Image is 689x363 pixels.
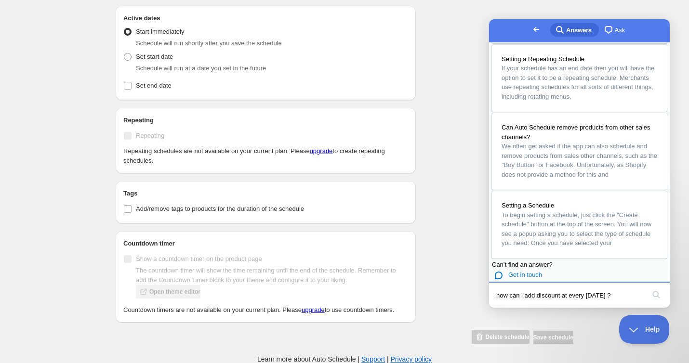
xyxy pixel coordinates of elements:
[136,53,173,60] span: Set start date
[302,306,325,313] a: upgrade
[136,39,282,47] span: Schedule will run shortly after you save the schedule
[136,132,164,139] span: Repeating
[123,239,408,248] h2: Countdown timer
[136,255,262,262] span: Show a countdown timer on the product page
[123,305,408,315] p: Countdown timers are not available on your current plan. Please to use countdown timers.
[310,147,333,155] a: upgrade
[361,355,385,363] a: Support
[123,146,408,166] p: Repeating schedules are not available on your current plan. Please to create repeating schedules.
[136,266,408,285] p: The countdown timer will show the time remaining until the end of the schedule. Remember to add t...
[136,82,172,89] span: Set end date
[136,28,184,35] span: Start immediately
[489,19,670,308] iframe: Help Scout Beacon - Live Chat, Contact Form, and Knowledge Base
[391,355,432,363] a: Privacy policy
[136,65,266,72] span: Schedule will run at a date you set in the future
[136,205,304,212] span: Add/remove tags to products for the duration of the schedule
[619,315,670,344] iframe: Help Scout Beacon - Close
[123,116,408,125] h2: Repeating
[123,13,408,23] h2: Active dates
[123,189,408,198] h2: Tags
